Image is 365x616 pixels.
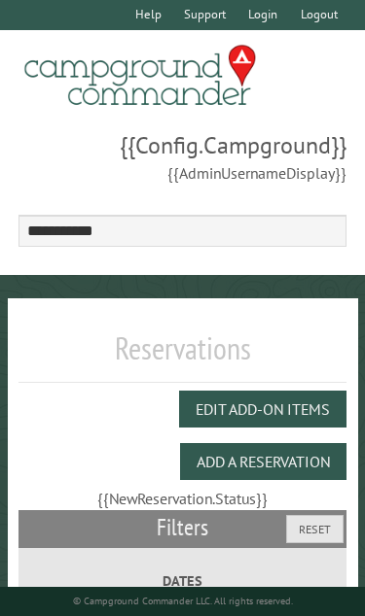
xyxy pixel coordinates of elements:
[286,515,344,543] button: Reset
[179,391,347,428] button: Edit Add-on Items
[18,129,347,184] span: {{Config.Campground}} {{AdminUsernameDisplay}}
[18,329,347,383] h1: Reservations
[180,443,347,480] button: Add a Reservation
[73,595,293,607] small: © Campground Commander LLC. All rights reserved.
[18,38,262,114] img: Campground Commander
[28,570,337,593] label: Dates
[18,488,347,509] div: {{NewReservation.Status}}
[18,510,347,547] h2: Filters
